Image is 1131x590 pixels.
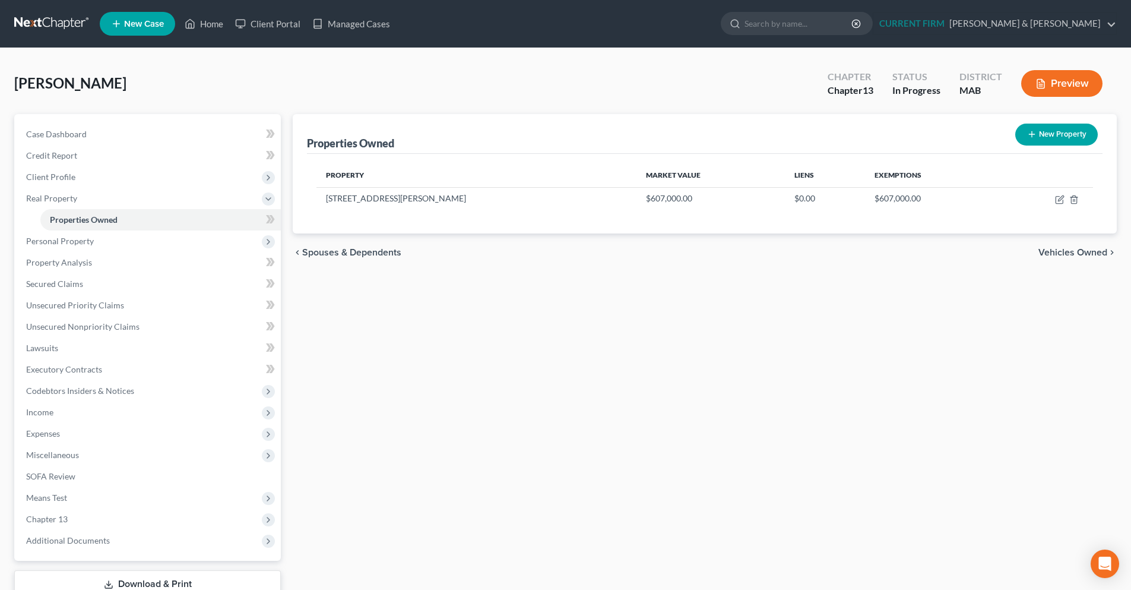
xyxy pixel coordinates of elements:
[828,70,873,84] div: Chapter
[316,187,636,210] td: [STREET_ADDRESS][PERSON_NAME]
[863,84,873,96] span: 13
[26,321,140,332] span: Unsecured Nonpriority Claims
[26,279,83,289] span: Secured Claims
[26,386,134,396] span: Codebtors Insiders & Notices
[307,136,394,150] div: Properties Owned
[229,13,306,34] a: Client Portal
[26,407,53,417] span: Income
[26,364,102,374] span: Executory Contracts
[293,248,401,257] button: chevron_left Spouses & Dependents
[785,163,865,187] th: Liens
[17,124,281,145] a: Case Dashboard
[1015,124,1098,146] button: New Property
[50,214,118,225] span: Properties Owned
[293,248,302,257] i: chevron_left
[17,466,281,487] a: SOFA Review
[745,12,853,34] input: Search by name...
[179,13,229,34] a: Home
[873,13,1116,34] a: CURRENT FIRM[PERSON_NAME] & [PERSON_NAME]
[1021,70,1103,97] button: Preview
[865,187,997,210] td: $607,000.00
[828,84,873,97] div: Chapter
[26,535,110,545] span: Additional Documents
[26,450,79,460] span: Miscellaneous
[26,343,58,353] span: Lawsuits
[17,145,281,166] a: Credit Report
[17,316,281,337] a: Unsecured Nonpriority Claims
[40,209,281,231] a: Properties Owned
[892,84,940,97] div: In Progress
[17,295,281,316] a: Unsecured Priority Claims
[124,20,164,29] span: New Case
[879,18,945,29] strong: CURRENT FIRM
[26,493,67,503] span: Means Test
[785,187,865,210] td: $0.00
[959,70,1002,84] div: District
[1038,248,1117,257] button: Vehicles Owned chevron_right
[26,257,92,267] span: Property Analysis
[26,236,94,246] span: Personal Property
[1091,550,1119,578] div: Open Intercom Messenger
[26,150,77,160] span: Credit Report
[1038,248,1107,257] span: Vehicles Owned
[26,514,68,524] span: Chapter 13
[14,74,126,92] span: [PERSON_NAME]
[17,273,281,295] a: Secured Claims
[1107,248,1117,257] i: chevron_right
[865,163,997,187] th: Exemptions
[17,252,281,273] a: Property Analysis
[17,337,281,359] a: Lawsuits
[26,129,87,139] span: Case Dashboard
[26,300,124,310] span: Unsecured Priority Claims
[306,13,396,34] a: Managed Cases
[26,172,75,182] span: Client Profile
[959,84,1002,97] div: MAB
[17,359,281,380] a: Executory Contracts
[892,70,940,84] div: Status
[636,163,784,187] th: Market Value
[316,163,636,187] th: Property
[636,187,784,210] td: $607,000.00
[26,471,75,481] span: SOFA Review
[26,428,60,438] span: Expenses
[302,248,401,257] span: Spouses & Dependents
[26,193,77,203] span: Real Property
